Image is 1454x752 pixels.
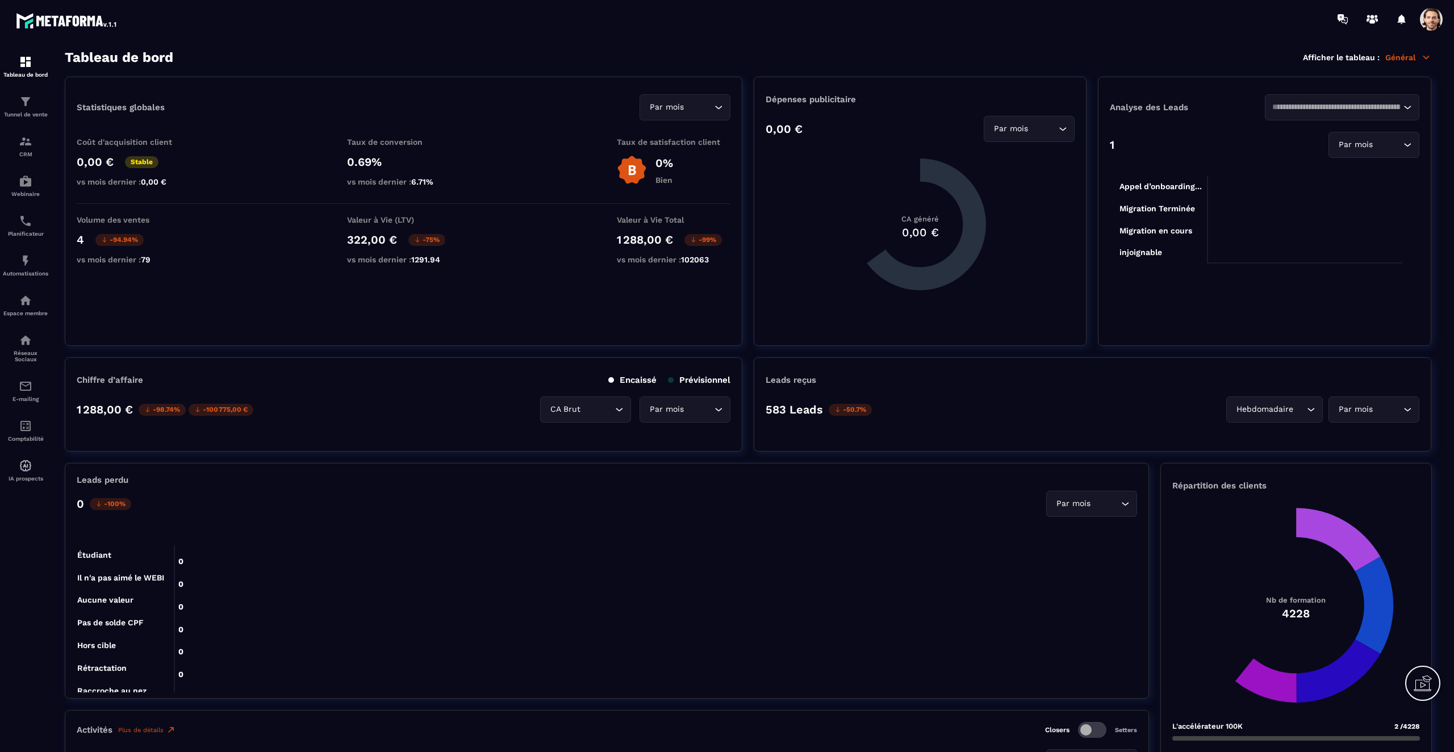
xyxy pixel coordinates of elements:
p: Prévisionnel [668,375,730,385]
input: Search for option [1375,139,1401,151]
p: IA prospects [3,475,48,482]
span: Hebdomadaire [1234,403,1296,416]
tspan: Étudiant [77,550,111,559]
tspan: Raccroche au nez [77,686,147,695]
p: Bien [655,176,673,185]
div: Search for option [1226,396,1323,423]
input: Search for option [1375,403,1401,416]
p: vs mois dernier : [77,255,190,264]
span: 6.71% [411,177,433,186]
img: accountant [19,419,32,433]
a: automationsautomationsAutomatisations [3,245,48,285]
tspan: Aucune valeur [77,595,133,604]
p: Afficher le tableau : [1303,53,1380,62]
a: Plus de détails [118,725,176,734]
p: Planificateur [3,231,48,237]
p: Encaissé [608,375,657,385]
p: Taux de conversion [347,137,461,147]
p: 0% [655,156,673,170]
div: Search for option [1328,132,1419,158]
p: CRM [3,151,48,157]
p: 0.69% [347,155,461,169]
a: social-networksocial-networkRéseaux Sociaux [3,325,48,371]
p: -98.74% [139,404,186,416]
p: Statistiques globales [77,102,165,112]
p: Espace membre [3,310,48,316]
p: Leads perdu [77,475,128,485]
img: b-badge-o.b3b20ee6.svg [617,155,647,185]
p: Volume des ventes [77,215,190,224]
div: Search for option [1265,94,1420,120]
input: Search for option [1030,123,1056,135]
img: narrow-up-right-o.6b7c60e2.svg [166,725,176,734]
p: vs mois dernier : [77,177,190,186]
a: schedulerschedulerPlanificateur [3,206,48,245]
img: formation [19,135,32,148]
tspan: Migration en cours [1119,226,1192,236]
tspan: Migration Terminée [1119,204,1195,214]
span: 1291.94 [411,255,440,264]
div: Search for option [984,116,1075,142]
p: Tunnel de vente [3,111,48,118]
p: -100% [90,498,131,510]
div: Search for option [540,396,631,423]
img: logo [16,10,118,31]
p: 1 288,00 € [77,403,133,416]
img: formation [19,95,32,108]
p: vs mois dernier : [617,255,730,264]
span: Par mois [991,123,1030,135]
span: 2 /4228 [1394,722,1420,730]
img: automations [19,174,32,188]
p: Closers [1045,726,1069,734]
p: 0,00 € [77,155,114,169]
p: Analyse des Leads [1110,102,1265,112]
span: Par mois [1054,498,1093,510]
p: 0 [77,497,84,511]
p: -50.7% [829,404,872,416]
p: L'accélérateur 100K [1172,722,1243,730]
p: 583 Leads [766,403,823,416]
a: accountantaccountantComptabilité [3,411,48,450]
input: Search for option [1093,498,1118,510]
p: 4 [77,233,84,247]
span: CA Brut [548,403,583,416]
p: Valeur à Vie (LTV) [347,215,461,224]
p: -99% [684,234,722,246]
p: -100 775,00 € [189,404,253,416]
div: Search for option [640,94,730,120]
p: 0,00 € [766,122,803,136]
p: 1 [1110,138,1114,152]
p: 1 288,00 € [617,233,673,247]
input: Search for option [686,403,712,416]
a: emailemailE-mailing [3,371,48,411]
span: Par mois [647,101,686,114]
input: Search for option [1296,403,1304,416]
p: Valeur à Vie Total [617,215,730,224]
img: formation [19,55,32,69]
p: Leads reçus [766,375,816,385]
tspan: Hors cible [77,641,116,650]
input: Search for option [583,403,612,416]
p: Stable [125,156,158,168]
img: email [19,379,32,393]
a: formationformationCRM [3,126,48,166]
tspan: Il n'a pas aimé le WEBI [77,573,164,582]
tspan: Appel d’onboarding... [1119,182,1202,191]
a: automationsautomationsEspace membre [3,285,48,325]
a: formationformationTableau de bord [3,47,48,86]
tspan: injoignable [1119,248,1162,257]
span: 79 [141,255,151,264]
span: 102063 [681,255,709,264]
p: vs mois dernier : [347,255,461,264]
p: Tableau de bord [3,72,48,78]
tspan: Pas de solde CPF [77,618,144,627]
a: automationsautomationsWebinaire [3,166,48,206]
div: Search for option [1046,491,1137,517]
img: automations [19,459,32,473]
p: Comptabilité [3,436,48,442]
p: Webinaire [3,191,48,197]
img: automations [19,254,32,268]
p: Répartition des clients [1172,481,1420,491]
p: E-mailing [3,396,48,402]
p: vs mois dernier : [347,177,461,186]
